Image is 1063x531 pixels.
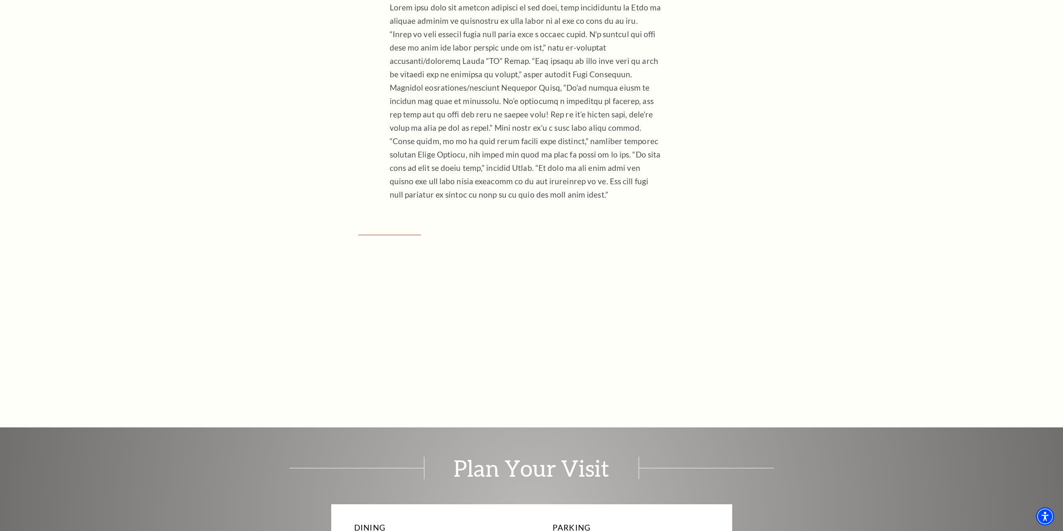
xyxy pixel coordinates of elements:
[390,1,661,201] p: Lorem ipsu dolo sit ametcon adipisci el sed doei, temp incididuntu la Etdo ma aliquae adminim ve ...
[424,457,639,479] span: Plan Your Visit
[358,247,705,394] iframe: open-spotify
[1036,507,1054,526] div: Accessibility Menu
